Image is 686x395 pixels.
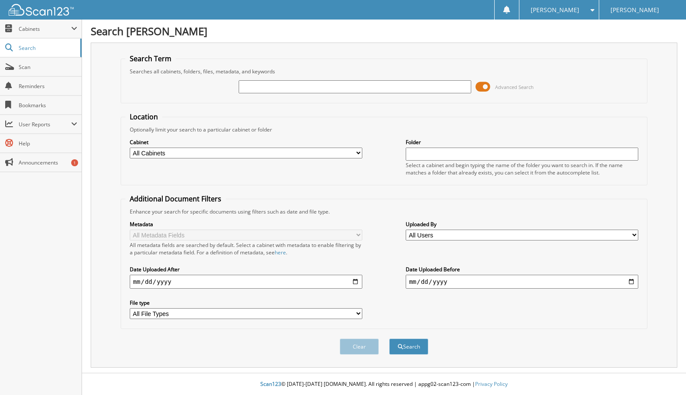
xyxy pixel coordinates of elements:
a: here [275,249,286,256]
label: Folder [406,138,639,146]
span: Search [19,44,76,52]
div: All metadata fields are searched by default. Select a cabinet with metadata to enable filtering b... [130,241,363,256]
span: Scan123 [260,380,281,388]
label: Date Uploaded After [130,266,363,273]
legend: Additional Document Filters [125,194,226,204]
div: Select a cabinet and begin typing the name of the folder you want to search in. If the name match... [406,161,639,176]
div: Enhance your search for specific documents using filters such as date and file type. [125,208,643,215]
button: Search [389,339,428,355]
label: File type [130,299,363,306]
span: Help [19,140,77,147]
div: 1 [71,159,78,166]
legend: Location [125,112,162,122]
button: Clear [340,339,379,355]
span: Reminders [19,82,77,90]
label: Cabinet [130,138,363,146]
label: Uploaded By [406,221,639,228]
legend: Search Term [125,54,176,63]
div: Optionally limit your search to a particular cabinet or folder [125,126,643,133]
label: Metadata [130,221,363,228]
input: end [406,275,639,289]
span: Advanced Search [495,84,534,90]
h1: Search [PERSON_NAME] [91,24,677,38]
label: Date Uploaded Before [406,266,639,273]
span: [PERSON_NAME] [531,7,579,13]
img: scan123-logo-white.svg [9,4,74,16]
span: User Reports [19,121,71,128]
span: Announcements [19,159,77,166]
a: Privacy Policy [475,380,508,388]
div: Searches all cabinets, folders, files, metadata, and keywords [125,68,643,75]
span: [PERSON_NAME] [611,7,659,13]
input: start [130,275,363,289]
span: Scan [19,63,77,71]
span: Bookmarks [19,102,77,109]
span: Cabinets [19,25,71,33]
div: © [DATE]-[DATE] [DOMAIN_NAME]. All rights reserved | appg02-scan123-com | [82,374,686,395]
